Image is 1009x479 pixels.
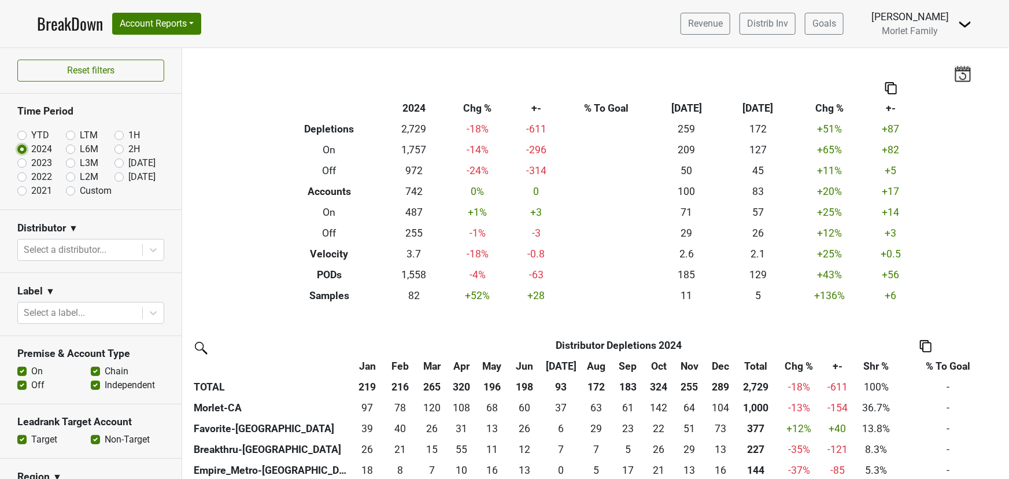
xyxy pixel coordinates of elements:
td: - [899,418,997,439]
td: 8.3% [854,439,899,460]
div: 16 [709,463,733,478]
th: Off [275,223,384,244]
td: -24 % [444,160,511,181]
div: 11 [479,442,505,457]
td: 60.5 [612,397,645,418]
div: 68 [479,400,505,415]
td: 26.16 [417,418,448,439]
td: 2.6 [651,244,723,264]
th: On [275,202,384,223]
div: 37 [544,400,579,415]
button: Account Reports [112,13,201,35]
div: 7 [544,442,579,457]
h3: Leadrank Target Account [17,416,164,428]
img: Copy to clipboard [920,340,932,352]
td: +14 [866,202,916,223]
td: -14 % [444,139,511,160]
td: -0.8 [511,244,562,264]
th: Feb: activate to sort column ascending [384,356,417,377]
td: 107.999 [448,397,476,418]
td: 5 [722,285,794,306]
td: 50 [651,160,723,181]
td: 1,558 [384,264,444,285]
div: 12 [511,442,538,457]
div: -121 [824,442,851,457]
div: 104 [709,400,733,415]
div: 23 [614,421,641,436]
label: LTM [80,128,98,142]
td: 12.333 [508,439,541,460]
div: 144 [738,463,774,478]
td: 0 [511,181,562,202]
td: 28.667 [673,439,706,460]
th: Total: activate to sort column ascending [735,356,777,377]
th: Jan: activate to sort column ascending [351,356,384,377]
th: 216 [384,377,417,397]
div: 7 [584,442,609,457]
td: +11 % [794,160,866,181]
td: +82 [866,139,916,160]
td: -1 % [444,223,511,244]
th: TOTAL [191,377,351,397]
div: 26 [647,442,670,457]
th: Chg % [794,98,866,119]
div: [PERSON_NAME] [871,9,949,24]
td: 209 [651,139,723,160]
div: 13 [709,442,733,457]
td: +25 % [794,202,866,223]
th: Mar: activate to sort column ascending [417,356,448,377]
th: 289 [706,377,735,397]
label: 1H [128,128,140,142]
th: [DATE] [722,98,794,119]
td: 29 [651,223,723,244]
td: 2.1 [722,244,794,264]
td: -18 % [444,244,511,264]
div: 13 [676,463,703,478]
td: -3 [511,223,562,244]
td: - [899,439,997,460]
div: 39 [354,421,381,436]
td: +3 [866,223,916,244]
img: Dropdown Menu [958,17,972,31]
td: 5 [612,439,645,460]
td: 82 [384,285,444,306]
td: -4 % [444,264,511,285]
td: +5 [866,160,916,181]
td: 6.999 [581,439,612,460]
label: L6M [80,142,98,156]
div: 61 [614,400,641,415]
td: - [899,377,997,397]
th: Favorite-[GEOGRAPHIC_DATA] [191,418,351,439]
th: +- [866,98,916,119]
label: Target [31,433,57,447]
a: Revenue [681,13,730,35]
th: 2024 [384,98,444,119]
th: Sep: activate to sort column ascending [612,356,645,377]
td: 97 [351,397,384,418]
div: 31 [450,421,473,436]
td: 11 [651,285,723,306]
td: 38.835 [351,418,384,439]
label: Chain [105,364,128,378]
td: +1 % [444,202,511,223]
td: 25.834 [351,439,384,460]
td: 72.834 [706,418,735,439]
td: -18 % [444,119,511,139]
div: -85 [824,463,851,478]
td: 104.16 [706,397,735,418]
td: 0 % [444,181,511,202]
label: Independent [105,378,155,392]
td: 127 [722,139,794,160]
th: 320 [448,377,476,397]
div: 55 [450,442,473,457]
td: 742 [384,181,444,202]
h3: Distributor [17,222,66,234]
div: 29 [584,421,609,436]
td: 487 [384,202,444,223]
label: 2022 [31,170,52,184]
td: -35 % [777,439,821,460]
th: Shr %: activate to sort column ascending [854,356,899,377]
th: Jun: activate to sort column ascending [508,356,541,377]
td: 57 [722,202,794,223]
td: 45 [722,160,794,181]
